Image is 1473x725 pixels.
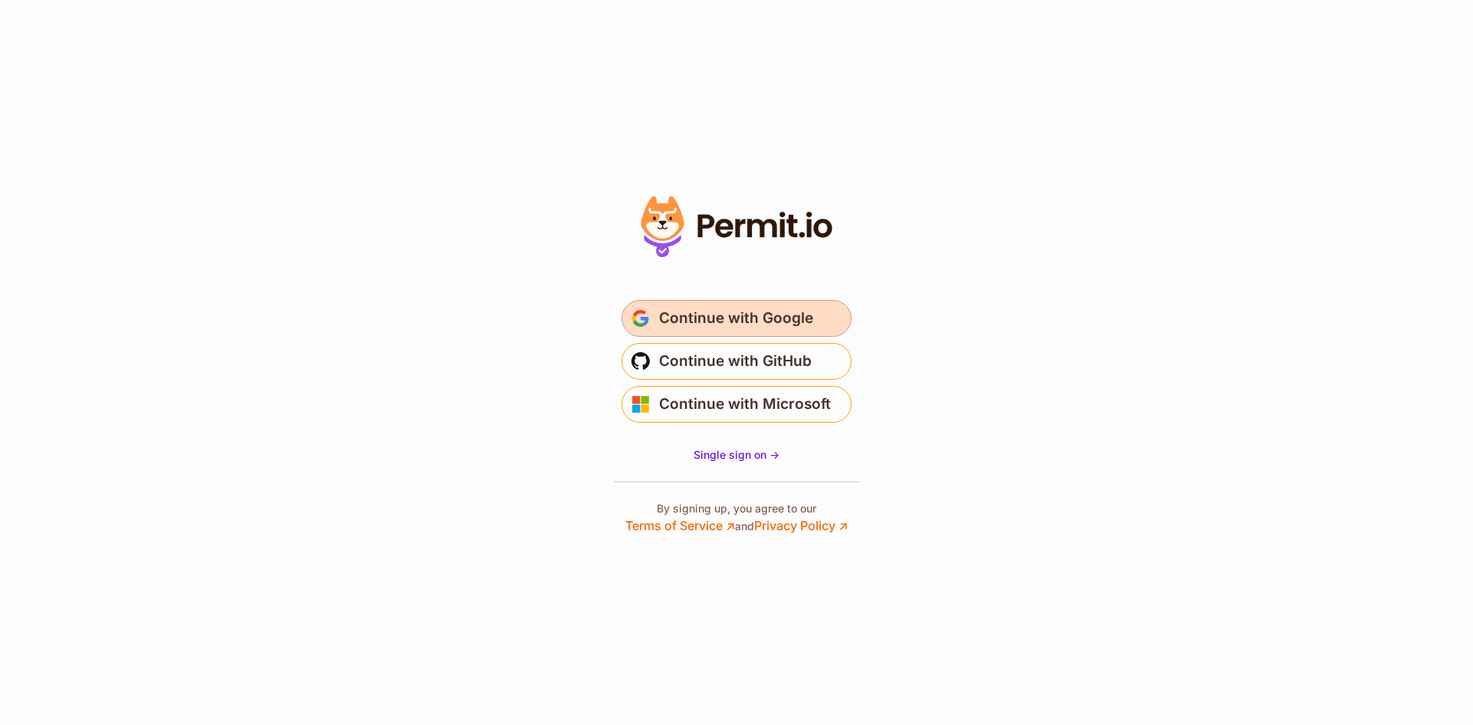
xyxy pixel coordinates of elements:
a: Terms of Service ↗ [625,518,735,533]
a: Privacy Policy ↗ [754,518,848,533]
p: By signing up, you agree to our and [625,501,848,535]
span: Continue with GitHub [659,349,812,374]
button: Continue with GitHub [621,343,852,380]
button: Continue with Google [621,300,852,337]
a: Single sign on -> [694,447,779,463]
span: Single sign on -> [694,448,779,461]
button: Continue with Microsoft [621,386,852,423]
span: Continue with Microsoft [659,392,831,417]
span: Continue with Google [659,306,813,331]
